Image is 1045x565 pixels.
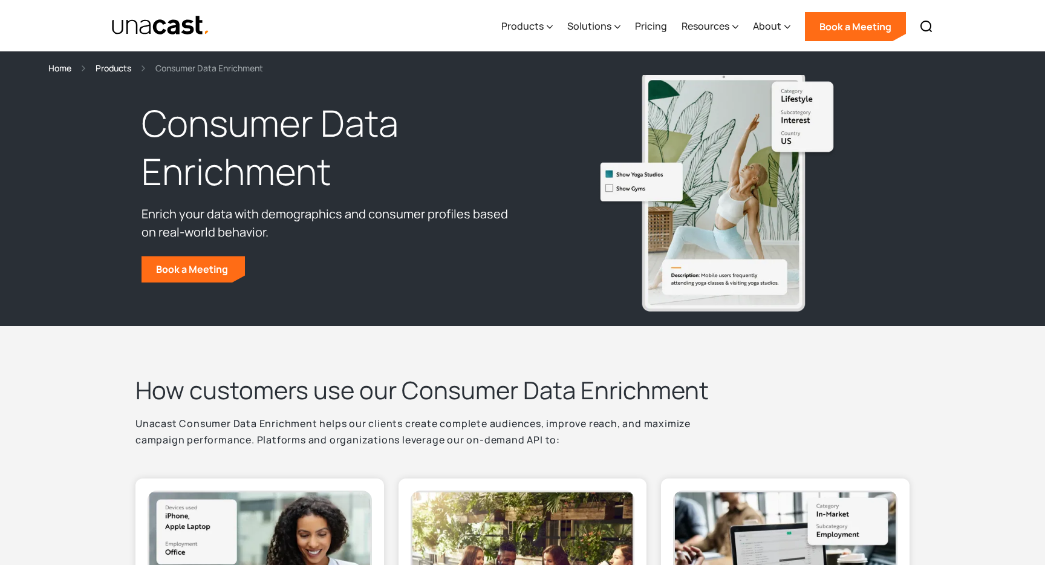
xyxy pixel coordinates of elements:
a: Book a Meeting [142,256,245,282]
img: Unacast text logo [111,15,210,36]
img: Search icon [919,19,934,34]
h1: Consumer Data Enrichment [142,99,516,196]
div: About [753,19,781,33]
h2: How customers use our Consumer Data Enrichment [135,374,740,406]
div: Products [501,19,544,33]
div: Resources [682,19,729,33]
img: Mobile users frequently attending yoga classes & visiting yoga studios [595,70,837,311]
div: Solutions [567,19,611,33]
a: Home [48,61,71,75]
div: Consumer Data Enrichment [155,61,263,75]
p: Enrich your data with demographics and consumer profiles based on real-world behavior. [142,205,516,241]
a: Book a Meeting [805,12,906,41]
a: Products [96,61,131,75]
p: Unacast Consumer Data Enrichment helps our clients create complete audiences, improve reach, and ... [135,416,740,464]
a: Pricing [635,2,667,51]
